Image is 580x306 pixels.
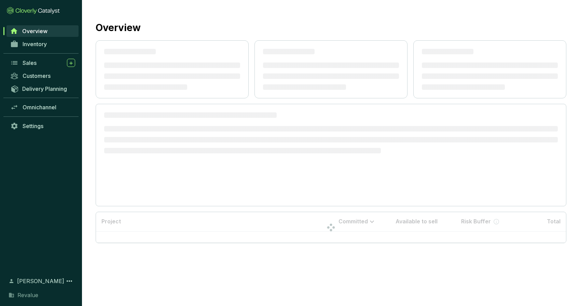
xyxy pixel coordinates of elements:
[22,85,67,92] span: Delivery Planning
[23,123,43,129] span: Settings
[22,28,47,34] span: Overview
[7,101,79,113] a: Omnichannel
[17,277,64,285] span: [PERSON_NAME]
[7,120,79,132] a: Settings
[23,104,56,111] span: Omnichannel
[23,41,47,47] span: Inventory
[7,70,79,82] a: Customers
[7,83,79,94] a: Delivery Planning
[17,291,38,299] span: Revalue
[6,25,79,37] a: Overview
[7,57,79,69] a: Sales
[7,38,79,50] a: Inventory
[23,59,37,66] span: Sales
[96,20,141,35] h2: Overview
[23,72,51,79] span: Customers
